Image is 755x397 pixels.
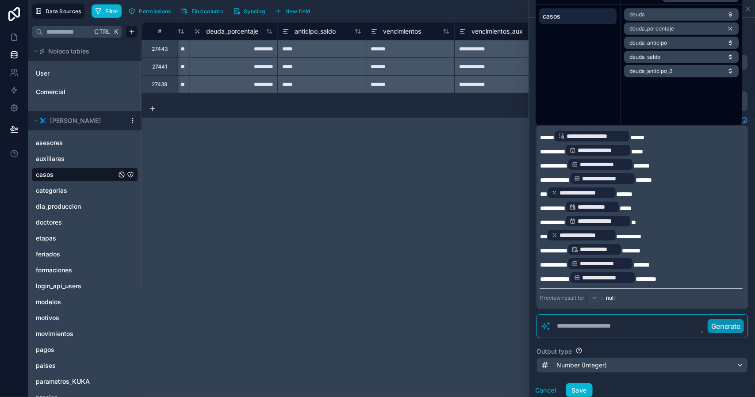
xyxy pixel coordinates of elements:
span: casos [543,12,613,21]
div: feriados [32,247,138,261]
div: casos [32,168,138,182]
span: Number (Integer) [556,361,607,370]
div: movimientos [32,327,138,341]
button: Noloco tables [32,45,133,57]
span: null [606,294,615,302]
span: vencimientos_aux [471,27,523,36]
button: Number (Integer) [537,358,748,373]
span: feriados [36,250,60,259]
span: K [113,29,119,35]
a: parametros_KUKA [36,377,116,386]
span: Noloco tables [48,47,89,56]
a: feriados [36,250,116,259]
div: 27441 [152,63,167,70]
span: anticipo_saldo [295,27,336,36]
div: asesores [32,136,138,150]
span: Comercial [36,88,65,96]
p: Generate [711,321,740,332]
span: dia_produccion [36,202,81,211]
a: categorias [36,186,116,195]
button: Find column [178,4,226,18]
button: Generate [708,319,744,333]
a: Syncing [230,4,272,18]
span: deuda_porcentaje [206,27,258,36]
div: 27443 [152,46,168,53]
a: pagos [36,345,116,354]
span: [PERSON_NAME] [50,116,101,125]
span: casos [36,170,54,179]
a: Permissions [125,4,177,18]
button: Data Sources [32,4,84,19]
span: Data Sources [46,8,81,15]
div: categorias [32,183,138,198]
div: doctores [32,215,138,229]
div: modelos [32,295,138,309]
div: paises [32,359,138,373]
div: formaciones [32,263,138,277]
div: etapas [32,231,138,245]
a: modelos [36,298,116,306]
span: pagos [36,345,54,354]
label: Output type [537,347,572,356]
div: login_api_users [32,279,138,293]
div: 27439 [152,81,167,88]
a: login_api_users [36,282,116,290]
span: paises [36,361,56,370]
div: Comercial [32,85,138,99]
span: auxiliares [36,154,65,163]
div: scrollable content [536,5,620,28]
button: Xano logo[PERSON_NAME] [32,115,126,127]
a: auxiliares [36,154,116,163]
button: New field [272,4,314,18]
button: Syncing [230,4,268,18]
a: movimientos [36,329,116,338]
span: modelos [36,298,61,306]
a: doctores [36,218,116,227]
a: casos [36,170,116,179]
div: # [149,28,170,34]
div: parametros_KUKA [32,374,138,389]
span: movimientos [36,329,73,338]
a: asesores [36,138,116,147]
span: Permissions [139,8,171,15]
a: paises [36,361,116,370]
div: auxiliares [32,152,138,166]
span: Find column [192,8,223,15]
span: Ctrl [93,26,111,37]
img: Xano logo [39,117,46,124]
span: parametros_KUKA [36,377,90,386]
a: Comercial [36,88,107,96]
span: etapas [36,234,56,243]
span: formaciones [36,266,72,275]
span: asesores [36,138,63,147]
button: Permissions [125,4,174,18]
a: motivos [36,313,116,322]
div: motivos [32,311,138,325]
span: vencimientos [383,27,421,36]
span: motivos [36,313,59,322]
span: Syncing [244,8,265,15]
div: Preview result for : [540,290,602,305]
span: Filter [105,8,119,15]
div: User [32,66,138,80]
div: dia_produccion [32,199,138,214]
a: User [36,69,107,78]
a: etapas [36,234,116,243]
span: New field [285,8,310,15]
span: categorias [36,186,67,195]
button: Filter [92,4,122,18]
a: dia_produccion [36,202,116,211]
a: formaciones [36,266,116,275]
div: pagos [32,343,138,357]
span: doctores [36,218,62,227]
span: User [36,69,50,78]
span: login_api_users [36,282,81,290]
